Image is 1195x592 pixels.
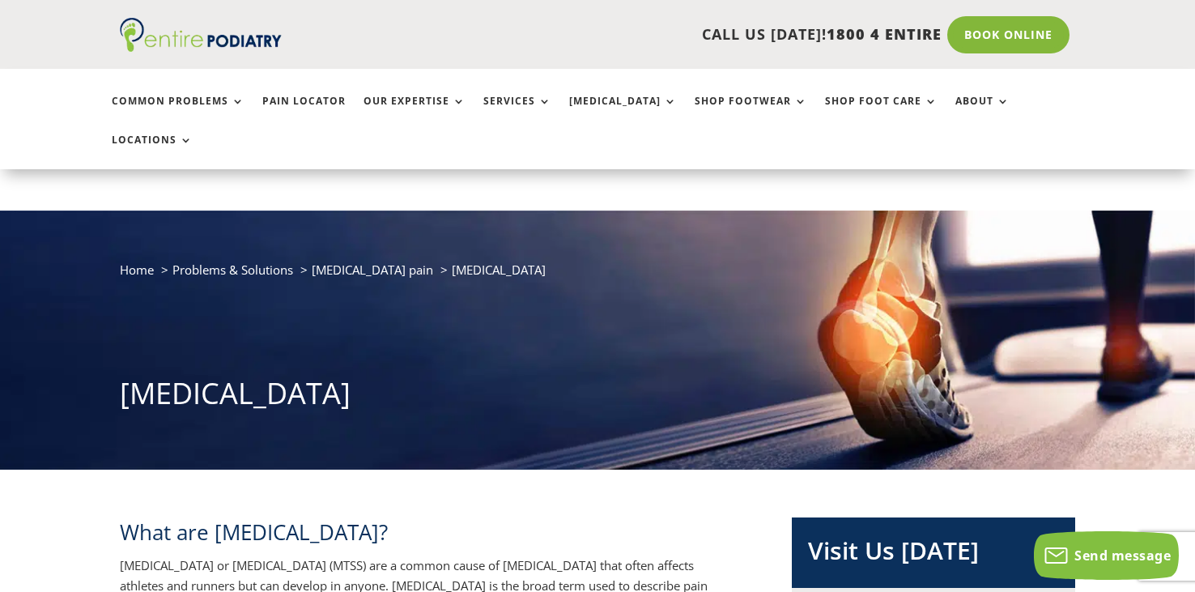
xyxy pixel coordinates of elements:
a: [MEDICAL_DATA] [569,96,677,130]
a: Entire Podiatry [120,39,282,55]
a: Pain Locator [262,96,346,130]
a: About [955,96,1010,130]
img: logo (1) [120,18,282,52]
a: Book Online [947,16,1070,53]
a: Problems & Solutions [172,262,293,278]
a: Services [483,96,551,130]
a: Common Problems [112,96,245,130]
a: Home [120,262,154,278]
h1: [MEDICAL_DATA] [120,373,1076,422]
a: Shop Foot Care [825,96,938,130]
nav: breadcrumb [120,259,1076,292]
span: Send message [1074,547,1171,564]
a: Shop Footwear [695,96,807,130]
a: [MEDICAL_DATA] pain [312,262,433,278]
a: Locations [112,134,193,169]
a: Our Expertise [364,96,466,130]
h2: What are [MEDICAL_DATA]? [120,517,740,555]
h2: Visit Us [DATE] [808,534,1059,576]
p: CALL US [DATE]! [340,24,942,45]
span: 1800 4 ENTIRE [827,24,942,44]
button: Send message [1034,531,1179,580]
span: [MEDICAL_DATA] [452,262,546,278]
